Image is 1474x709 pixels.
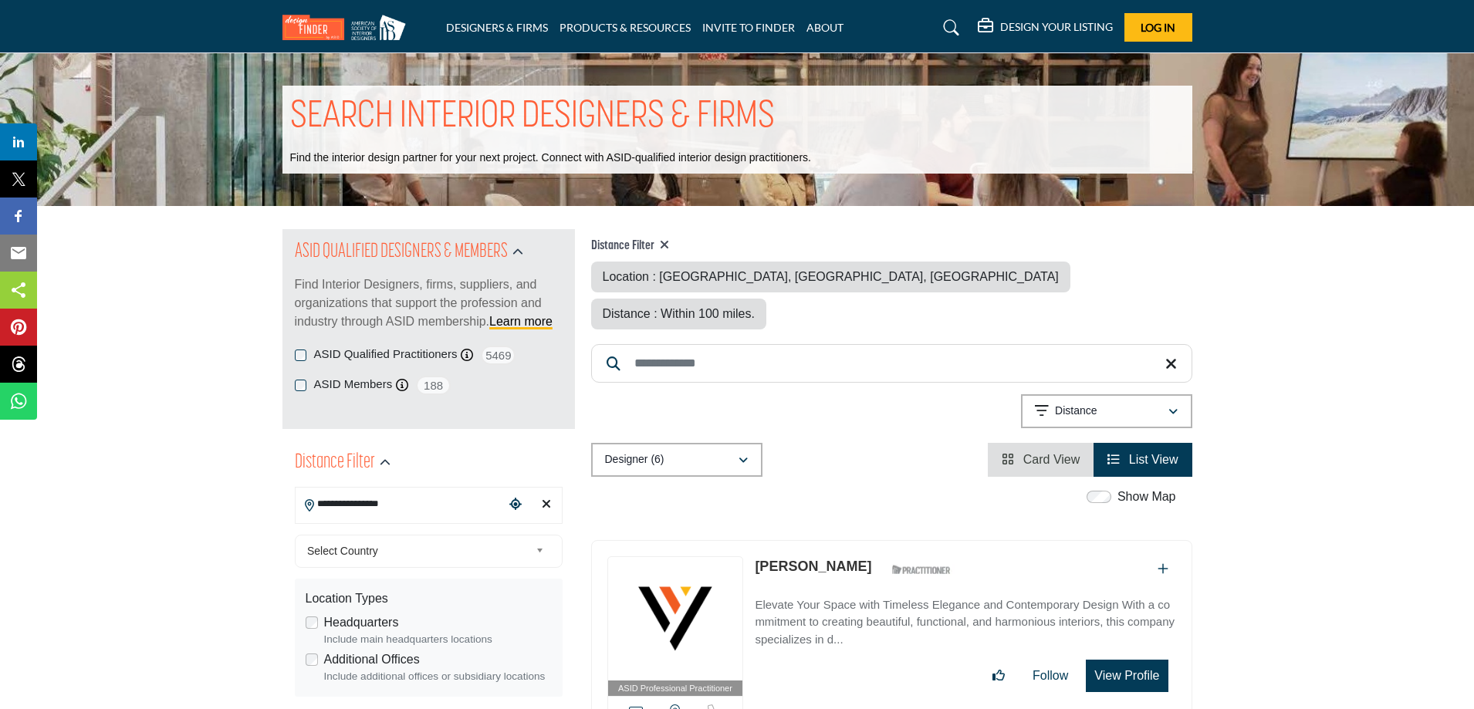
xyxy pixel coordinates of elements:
button: View Profile [1086,660,1168,692]
label: ASID Members [314,376,393,393]
p: Find Interior Designers, firms, suppliers, and organizations that support the profession and indu... [295,275,563,331]
li: Card View [988,443,1094,477]
div: DESIGN YOUR LISTING [978,19,1113,37]
h4: Distance Filter [591,238,1192,254]
div: Clear search location [535,488,558,522]
span: 5469 [481,346,516,365]
span: 188 [416,376,451,395]
div: Include additional offices or subsidiary locations [324,669,552,684]
h5: DESIGN YOUR LISTING [1000,20,1113,34]
label: ASID Qualified Practitioners [314,346,458,363]
button: Follow [1023,660,1078,691]
a: Learn more [489,315,553,328]
a: [PERSON_NAME] [755,559,871,574]
button: Log In [1124,13,1192,42]
span: Log In [1141,21,1175,34]
span: ASID Professional Practitioner [618,682,732,695]
a: View Card [1002,453,1080,466]
label: Headquarters [324,613,399,632]
a: Elevate Your Space with Timeless Elegance and Contemporary Design With a commitment to creating b... [755,587,1175,649]
a: Search [928,15,969,40]
img: ASID Qualified Practitioners Badge Icon [886,560,955,579]
a: DESIGNERS & FIRMS [446,21,548,34]
input: Search Location [296,489,504,519]
a: ABOUT [806,21,843,34]
p: Distance [1055,403,1097,419]
li: List View [1094,443,1192,477]
label: Additional Offices [324,650,420,669]
button: Like listing [982,660,1015,691]
button: Distance [1021,394,1192,428]
h1: SEARCH INTERIOR DESIGNERS & FIRMS [290,93,775,141]
label: Show Map [1117,488,1176,506]
p: Designer (6) [605,452,664,468]
span: Select Country [307,542,529,560]
span: Distance : Within 100 miles. [603,307,755,320]
span: Location : [GEOGRAPHIC_DATA], [GEOGRAPHIC_DATA], [GEOGRAPHIC_DATA] [603,270,1059,283]
h2: ASID QUALIFIED DESIGNERS & MEMBERS [295,238,508,266]
img: Mitchell McNeese [608,557,743,680]
span: List View [1129,453,1178,466]
div: Location Types [306,589,552,608]
a: INVITE TO FINDER [702,21,795,34]
a: View List [1107,453,1178,466]
div: Choose your current location [504,488,527,522]
button: Designer (6) [591,443,762,477]
p: Elevate Your Space with Timeless Elegance and Contemporary Design With a commitment to creating b... [755,596,1175,649]
div: Include main headquarters locations [324,632,552,647]
input: ASID Members checkbox [295,380,306,391]
span: Card View [1023,453,1080,466]
input: Search Keyword [591,344,1192,383]
input: ASID Qualified Practitioners checkbox [295,349,306,361]
img: Site Logo [282,15,414,40]
h2: Distance Filter [295,449,375,477]
p: Mitchell McNeese [755,556,871,577]
a: Add To List [1158,562,1168,576]
a: PRODUCTS & RESOURCES [560,21,691,34]
a: ASID Professional Practitioner [608,557,743,697]
p: Find the interior design partner for your next project. Connect with ASID-qualified interior desi... [290,150,811,166]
